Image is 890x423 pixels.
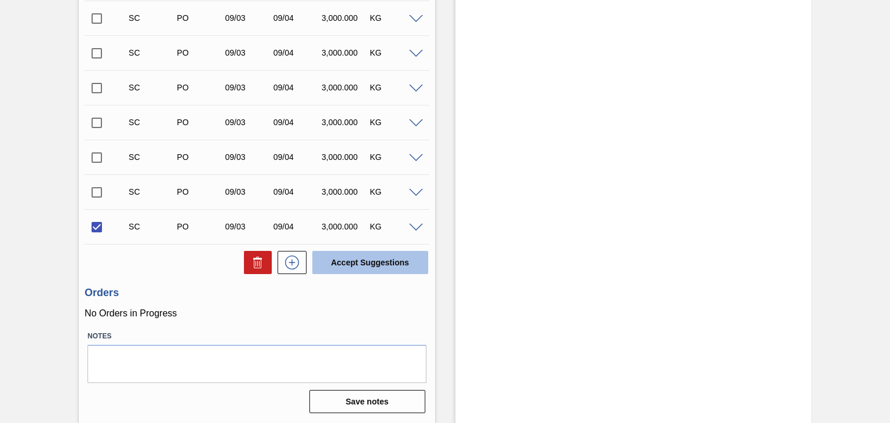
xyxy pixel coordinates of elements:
[174,222,227,231] div: Purchase order
[126,222,178,231] div: Suggestion Created
[126,13,178,23] div: Suggestion Created
[367,222,420,231] div: KG
[85,308,429,319] p: No Orders in Progress
[319,152,371,162] div: 3,000.000
[174,187,227,196] div: Purchase order
[309,390,425,413] button: Save notes
[222,118,275,127] div: 09/03/2025
[367,152,420,162] div: KG
[271,187,323,196] div: 09/04/2025
[174,48,227,57] div: Purchase order
[271,118,323,127] div: 09/04/2025
[367,13,420,23] div: KG
[367,83,420,92] div: KG
[367,187,420,196] div: KG
[87,328,426,345] label: Notes
[126,83,178,92] div: Suggestion Created
[126,152,178,162] div: Suggestion Created
[271,83,323,92] div: 09/04/2025
[85,287,429,299] h3: Orders
[312,251,428,274] button: Accept Suggestions
[271,152,323,162] div: 09/04/2025
[307,250,429,275] div: Accept Suggestions
[367,48,420,57] div: KG
[174,13,227,23] div: Purchase order
[222,83,275,92] div: 09/03/2025
[271,48,323,57] div: 09/04/2025
[272,251,307,274] div: New suggestion
[126,187,178,196] div: Suggestion Created
[319,83,371,92] div: 3,000.000
[174,118,227,127] div: Purchase order
[271,222,323,231] div: 09/04/2025
[319,48,371,57] div: 3,000.000
[319,187,371,196] div: 3,000.000
[367,118,420,127] div: KG
[271,13,323,23] div: 09/04/2025
[319,118,371,127] div: 3,000.000
[126,118,178,127] div: Suggestion Created
[222,13,275,23] div: 09/03/2025
[222,187,275,196] div: 09/03/2025
[319,222,371,231] div: 3,000.000
[222,152,275,162] div: 09/03/2025
[126,48,178,57] div: Suggestion Created
[238,251,272,274] div: Delete Suggestions
[222,222,275,231] div: 09/03/2025
[174,152,227,162] div: Purchase order
[174,83,227,92] div: Purchase order
[319,13,371,23] div: 3,000.000
[222,48,275,57] div: 09/03/2025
